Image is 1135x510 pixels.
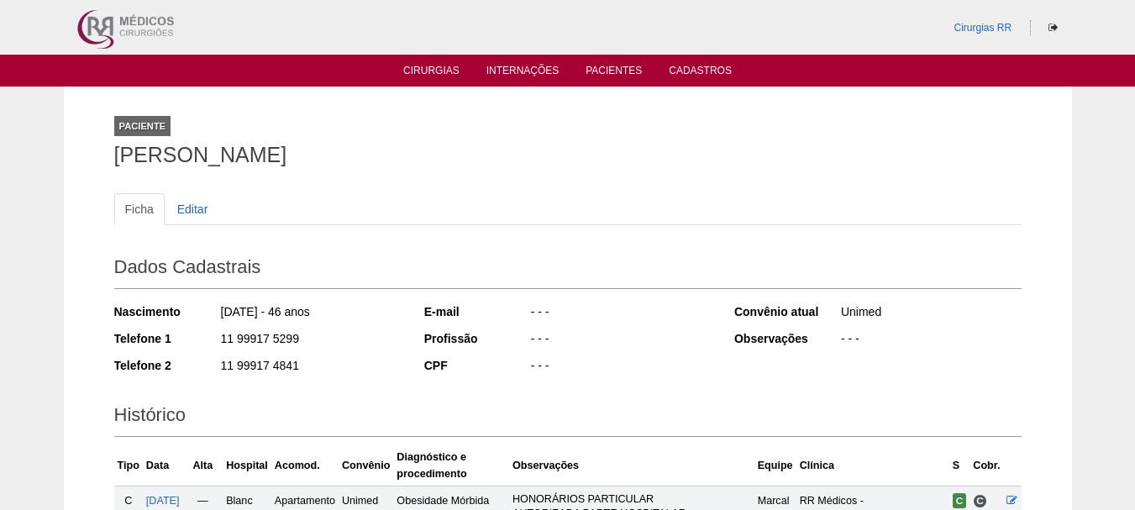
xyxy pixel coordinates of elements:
div: Paciente [114,116,171,136]
h1: [PERSON_NAME] [114,145,1022,166]
div: Observações [734,330,839,347]
div: Unimed [839,303,1022,324]
th: Alta [183,445,223,486]
th: Equipe [754,445,796,486]
div: - - - [839,330,1022,351]
a: Ficha [114,193,165,225]
a: Cadastros [669,65,732,81]
th: Observações [509,445,754,486]
div: CPF [424,357,529,374]
div: E-mail [424,303,529,320]
div: - - - [529,357,712,378]
div: 11 99917 5299 [219,330,402,351]
th: Cobr. [969,445,1003,486]
th: S [949,445,970,486]
h2: Histórico [114,398,1022,437]
div: Telefone 2 [114,357,219,374]
th: Data [143,445,183,486]
div: C [118,492,139,509]
div: - - - [529,303,712,324]
i: Sair [1048,23,1058,33]
div: Nascimento [114,303,219,320]
th: Acomod. [271,445,339,486]
a: [DATE] [146,495,180,507]
a: Pacientes [586,65,642,81]
a: Internações [486,65,560,81]
a: Cirurgias RR [954,22,1012,34]
div: Profissão [424,330,529,347]
th: Diagnóstico e procedimento [393,445,509,486]
div: [DATE] - 46 anos [219,303,402,324]
th: Tipo [114,445,143,486]
th: Hospital [223,445,271,486]
span: Consultório [973,494,987,508]
th: Clínica [796,445,949,486]
a: Editar [166,193,219,225]
div: 11 99917 4841 [219,357,402,378]
th: Convênio [339,445,393,486]
a: Cirurgias [403,65,460,81]
h2: Dados Cadastrais [114,250,1022,289]
div: - - - [529,330,712,351]
div: Telefone 1 [114,330,219,347]
div: Convênio atual [734,303,839,320]
span: Confirmada [953,493,967,508]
